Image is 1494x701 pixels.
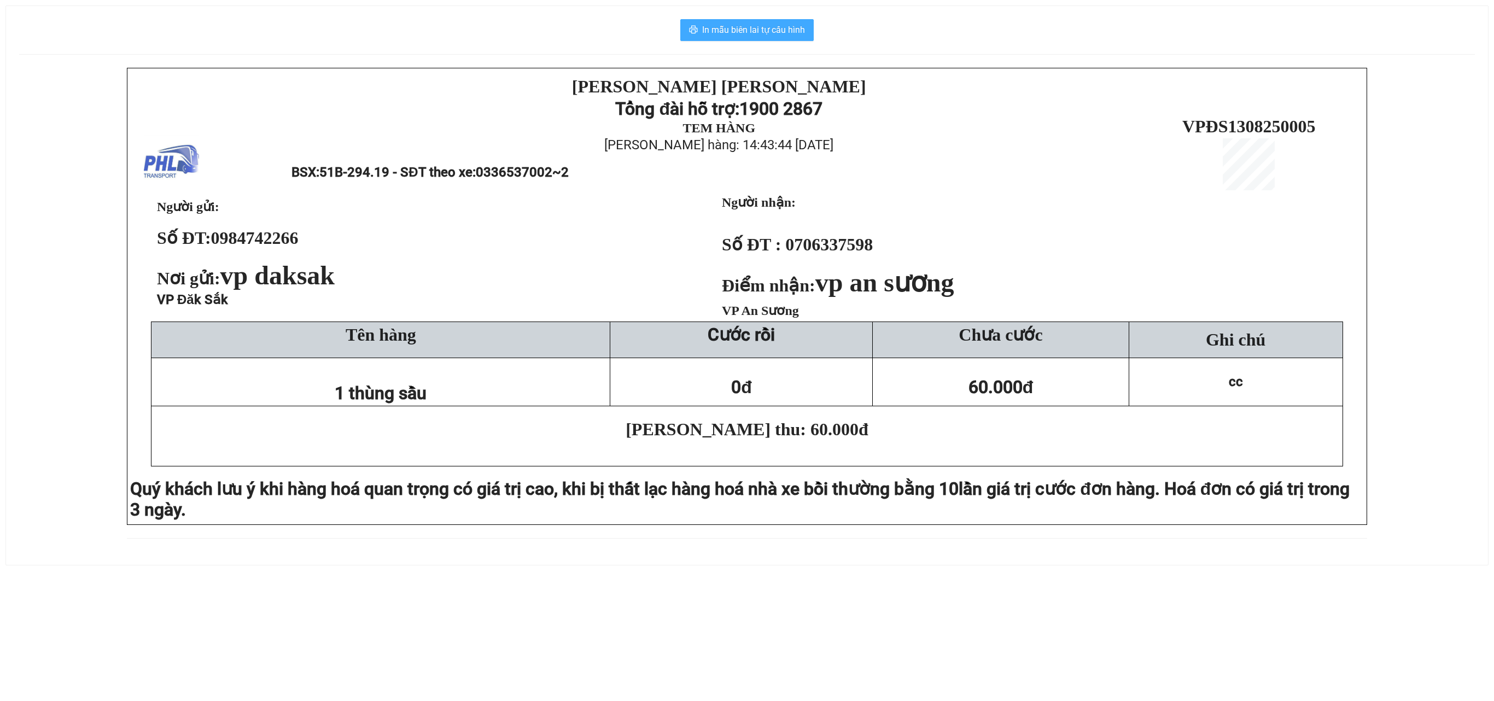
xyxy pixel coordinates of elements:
span: 0đ [731,377,752,398]
span: In mẫu biên lai tự cấu hình [702,23,805,37]
strong: Tổng đài hỗ trợ: [615,98,739,119]
span: Người gửi: [157,200,219,214]
span: 51B-294.19 - SĐT theo xe: [319,165,568,180]
span: 0706337598 [785,235,873,254]
span: 0984742266 [211,228,299,248]
span: Ghi chú [1206,330,1265,349]
span: BSX: [291,165,568,180]
span: printer [689,25,698,36]
span: VP An Sương [722,303,799,318]
strong: Người nhận: [722,195,796,209]
strong: Số ĐT: [157,228,299,248]
span: 1 thùng sầu [335,383,427,404]
strong: Điểm nhận: [722,276,954,295]
span: lần giá trị cước đơn hàng. Hoá đơn có giá trị trong 3 ngày. [130,478,1350,520]
span: 0336537002~2 [476,165,569,180]
span: Nơi gửi: [157,268,339,288]
span: [PERSON_NAME] thu: 60.000đ [626,419,868,439]
button: printerIn mẫu biên lai tự cấu hình [680,19,814,41]
span: vp an sương [815,268,954,297]
span: VPĐS1308250005 [1182,116,1316,136]
span: VP Đăk Sắk [157,292,228,307]
strong: Số ĐT : [722,235,781,254]
span: cc [1229,374,1243,389]
span: 60.000đ [968,377,1034,398]
img: logo [144,135,199,190]
strong: TEM HÀNG [682,121,755,135]
span: Chưa cước [959,325,1042,344]
span: vp daksak [220,261,335,290]
strong: [PERSON_NAME] [PERSON_NAME] [572,77,866,96]
span: Tên hàng [346,325,416,344]
strong: Cước rồi [708,324,775,345]
strong: 1900 2867 [739,98,822,119]
span: [PERSON_NAME] hàng: 14:43:44 [DATE] [604,137,833,153]
span: Quý khách lưu ý khi hàng hoá quan trọng có giá trị cao, khi bị thất lạc hàng hoá nhà xe bồi thườn... [130,478,959,499]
